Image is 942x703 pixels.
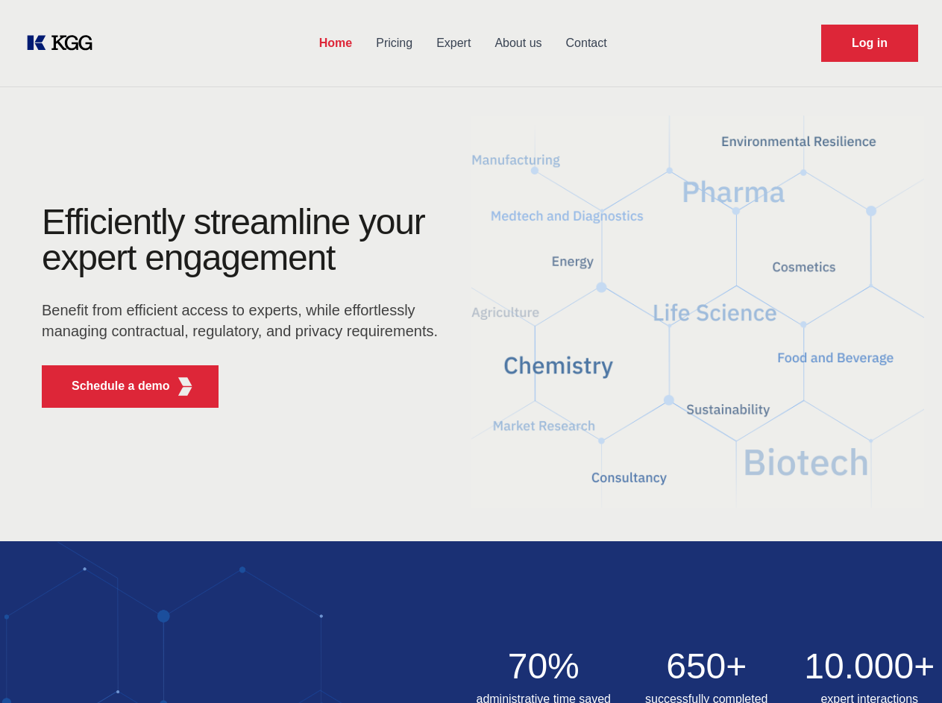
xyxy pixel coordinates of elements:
img: KGG Fifth Element RED [471,97,925,526]
p: Benefit from efficient access to experts, while effortlessly managing contractual, regulatory, an... [42,300,448,341]
h2: 70% [471,649,617,684]
h2: 650+ [634,649,779,684]
h1: Efficiently streamline your expert engagement [42,204,448,276]
a: Contact [554,24,619,63]
a: Home [307,24,364,63]
a: Request Demo [821,25,918,62]
a: Pricing [364,24,424,63]
a: Expert [424,24,483,63]
img: KGG Fifth Element RED [176,377,195,396]
p: Schedule a demo [72,377,170,395]
button: Schedule a demoKGG Fifth Element RED [42,365,219,408]
a: KOL Knowledge Platform: Talk to Key External Experts (KEE) [24,31,104,55]
a: About us [483,24,553,63]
